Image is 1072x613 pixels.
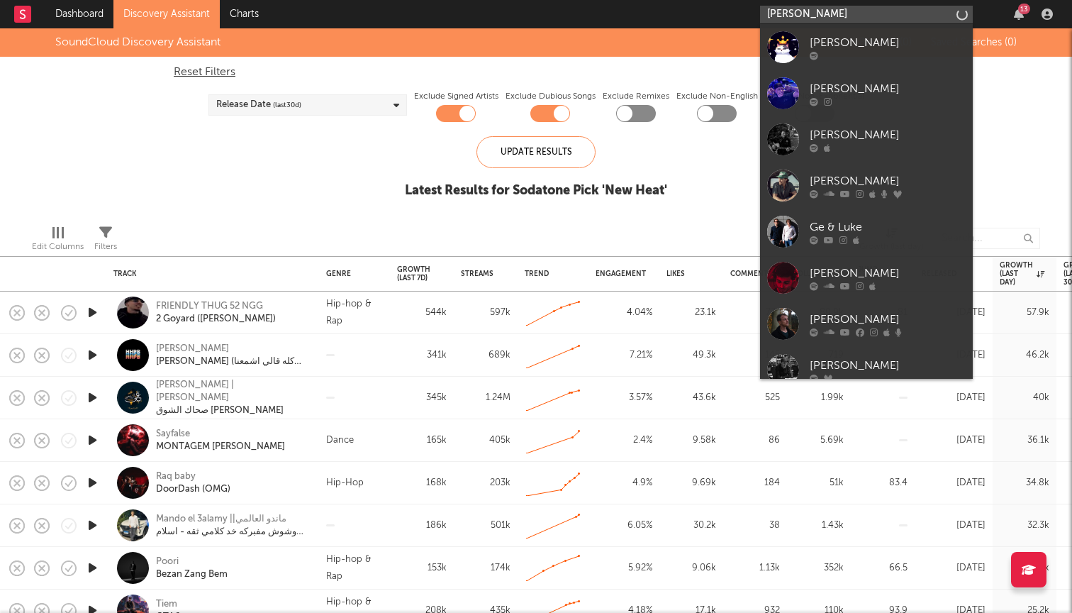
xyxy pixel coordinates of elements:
[156,313,276,326] a: 2 Goyard ([PERSON_NAME])
[397,390,447,407] div: 345k
[414,88,498,105] label: Exclude Signed Artists
[760,6,973,23] input: Search for artists
[326,475,364,492] div: Hip-Hop
[810,357,966,374] div: [PERSON_NAME]
[405,182,667,199] div: Latest Results for Sodatone Pick ' New Heat '
[461,270,493,278] div: Streams
[156,568,228,581] a: Bezan Zang Bem
[461,517,510,534] div: 501k
[397,347,447,364] div: 341k
[934,228,1040,249] input: Search...
[156,598,177,611] a: Tiem
[666,475,716,492] div: 9.69k
[1000,560,1049,577] div: 27.6k
[32,221,84,262] div: Edit Columns
[1018,4,1030,14] div: 13
[730,304,780,321] div: 731
[94,238,117,255] div: Filters
[1000,390,1049,407] div: 40k
[730,432,780,449] div: 86
[596,560,652,577] div: 5.92 %
[397,304,447,321] div: 544k
[596,347,652,364] div: 7.21 %
[397,475,447,492] div: 168k
[760,162,973,209] a: [PERSON_NAME]
[326,270,362,278] div: Genre
[810,80,966,97] div: [PERSON_NAME]
[32,238,84,255] div: Edit Columns
[1014,9,1024,20] button: 13
[461,347,510,364] div: 689k
[1000,347,1049,364] div: 46.2k
[858,475,908,492] div: 83.4
[730,517,780,534] div: 38
[156,428,285,453] a: SayfalseMONTAGEM [PERSON_NAME]
[397,560,447,577] div: 153k
[156,379,308,417] a: [PERSON_NAME] | [PERSON_NAME]صحاك الشوق [PERSON_NAME]
[810,265,966,282] div: [PERSON_NAME]
[397,432,447,449] div: 165k
[810,311,966,328] div: [PERSON_NAME]
[760,209,973,255] a: Ge & Luke
[676,88,758,105] label: Exclude Non-English
[1000,432,1049,449] div: 36.1k
[794,517,844,534] div: 1.43k
[156,343,308,368] a: [PERSON_NAME][PERSON_NAME] (كله قالي اشمعنا هو).mp3
[461,390,510,407] div: 1.24M
[326,296,383,330] div: Hip-hop & Rap
[1000,517,1049,534] div: 32.3k
[156,441,285,453] div: MONTAGEM [PERSON_NAME]
[922,517,986,534] div: [DATE]
[596,270,646,278] div: Engagement
[760,255,973,301] a: [PERSON_NAME]
[794,475,844,492] div: 51k
[156,556,179,568] a: Poori
[810,172,966,189] div: [PERSON_NAME]
[730,270,772,278] div: Comments
[794,390,844,407] div: 1.99k
[216,96,301,114] div: Release Date
[596,517,652,534] div: 6.05 %
[461,432,510,449] div: 405k
[810,219,966,236] div: Ge & Luke
[666,560,716,577] div: 9.06k
[666,390,716,407] div: 43.6k
[730,475,780,492] div: 184
[94,221,117,262] div: Filters
[922,560,986,577] div: [DATE]
[922,390,986,407] div: [DATE]
[113,270,305,278] div: Track
[596,390,652,407] div: 3.57 %
[461,560,510,577] div: 174k
[810,34,966,51] div: [PERSON_NAME]
[596,475,652,492] div: 4.9 %
[760,347,973,393] a: [PERSON_NAME]
[156,428,285,441] div: Sayfalse
[273,96,301,114] span: (last 30 d)
[760,24,973,70] a: [PERSON_NAME]
[397,517,447,534] div: 186k
[461,304,510,321] div: 597k
[666,347,716,364] div: 49.3k
[666,517,716,534] div: 30.2k
[461,475,510,492] div: 203k
[760,301,973,347] a: [PERSON_NAME]
[156,513,308,526] div: Mando el 3alamy ||ماندو العالمي
[156,300,263,313] a: FRIENDLY THUG 52 NGG
[666,432,716,449] div: 9.58k
[666,304,716,321] div: 23.1k
[858,560,908,577] div: 66.5
[156,483,230,496] a: DoorDash (OMG)
[922,432,986,449] div: [DATE]
[156,526,308,539] div: وشوش مفبركه خد كلامي ثقه - اسلام كابونجا - ايفا الايراني -ايسي الوحداني
[1005,38,1017,48] span: ( 0 )
[156,513,308,539] a: Mando el 3alamy ||ماندو العالميوشوش مفبركه خد كلامي ثقه - اسلام كابونجا - ايفا الايراني -ايسي الو...
[156,470,196,483] a: Raq baby
[1000,304,1049,321] div: 57.9k
[156,379,308,404] div: [PERSON_NAME] | [PERSON_NAME]
[174,64,898,81] div: Reset Filters
[730,390,780,407] div: 525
